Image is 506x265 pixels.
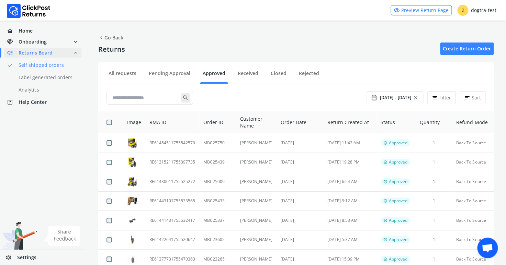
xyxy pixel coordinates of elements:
td: [PERSON_NAME] [236,191,277,211]
td: RE61430011755525272 [145,172,199,192]
td: RE61422641755520647 [145,230,199,250]
td: [PERSON_NAME] [236,211,277,230]
span: verified [383,179,387,184]
td: 1 [416,230,452,250]
span: settings [5,253,17,262]
span: chevron_left [98,33,104,43]
td: [PERSON_NAME] [236,153,277,172]
span: Returns Board [19,49,53,56]
th: Image [119,111,145,133]
img: row_image [127,138,137,148]
span: home [7,26,19,36]
th: Refund Mode [452,111,494,133]
a: visibilityPreview Return Page [391,5,452,15]
span: done [7,60,13,70]
td: RE61441431755532417 [145,211,199,230]
td: Back To Source [452,191,494,211]
span: search [181,93,190,103]
td: MBC25433 [199,191,236,211]
span: verified [383,237,387,242]
td: RE61454511755542570 [145,133,199,153]
a: Label generated orders [4,73,90,82]
img: row_image [127,255,137,264]
button: sortSort [460,91,485,104]
td: MBC25750 [199,133,236,153]
td: [PERSON_NAME] [236,172,277,192]
span: Approved [389,198,407,204]
span: verified [383,140,387,146]
span: filter_list [432,93,438,103]
span: Approved [389,140,407,146]
span: Help Center [19,99,47,106]
td: [DATE] [277,133,323,153]
td: Back To Source [452,153,494,172]
img: row_image [127,177,137,187]
span: low_priority [7,48,19,58]
td: [DATE] 6:54 AM [323,172,376,192]
img: row_image [127,157,137,167]
a: Analytics [4,85,90,95]
span: [DATE] [398,95,411,100]
td: [DATE] [277,211,323,230]
td: Back To Source [452,211,494,230]
span: Approved [389,256,407,262]
span: Approved [389,218,407,223]
div: dogtra-test [457,5,496,16]
span: help_center [7,97,19,107]
a: doneSelf shipped orders [4,60,90,70]
td: MBC23602 [199,230,236,250]
th: Return Created At [323,111,376,133]
td: RE61315211755397735 [145,153,199,172]
td: [DATE] 9:12 AM [323,191,376,211]
td: [DATE] [277,230,323,250]
img: row_image [127,196,137,206]
td: Back To Source [452,172,494,192]
th: Status [376,111,416,133]
span: verified [383,198,387,204]
td: [DATE] 8:53 AM [323,211,376,230]
span: Settings [17,254,36,261]
td: 1 [416,211,452,230]
td: MBC25337 [199,211,236,230]
td: MBC25009 [199,172,236,192]
span: expand_more [72,37,79,47]
span: visibility [394,5,400,15]
a: help_centerHelp Center [4,97,81,107]
td: RE61443101755533565 [145,191,199,211]
th: Customer Name [236,111,277,133]
td: [PERSON_NAME] [236,230,277,250]
span: Approved [389,237,407,242]
span: Home [19,27,33,34]
td: Back To Source [452,133,494,153]
span: verified [383,218,387,223]
th: Order ID [199,111,236,133]
td: Back To Source [452,230,494,250]
span: date_range [371,93,377,103]
a: Received [235,70,261,82]
span: verified [383,159,387,165]
a: Closed [268,70,289,82]
span: - [395,94,396,101]
span: Approved [389,179,407,184]
td: 1 [416,153,452,172]
a: Approved [200,70,228,82]
a: homeHome [4,26,81,36]
span: [DATE] [380,95,393,100]
td: 1 [416,191,452,211]
td: [DATE] [277,153,323,172]
img: share feedback [43,226,80,246]
td: [DATE] 11:42 AM [323,133,376,153]
span: close [413,93,419,103]
td: [PERSON_NAME] [236,133,277,153]
span: D [457,5,468,16]
span: handshake [7,37,19,47]
img: Logo [7,4,50,18]
span: Approved [389,159,407,165]
img: row_image [127,234,137,245]
td: [DATE] [277,191,323,211]
th: RMA ID [145,111,199,133]
td: [DATE] [277,172,323,192]
th: Order Date [277,111,323,133]
h4: Returns [98,45,125,53]
span: verified [383,256,387,262]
